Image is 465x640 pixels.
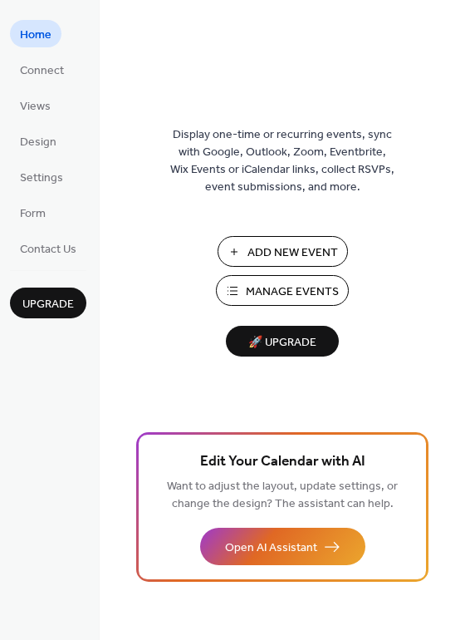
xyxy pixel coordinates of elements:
[246,283,339,301] span: Manage Events
[10,288,86,318] button: Upgrade
[200,528,365,565] button: Open AI Assistant
[20,98,51,116] span: Views
[10,163,73,190] a: Settings
[218,236,348,267] button: Add New Event
[20,62,64,80] span: Connect
[170,126,394,196] span: Display one-time or recurring events, sync with Google, Outlook, Zoom, Eventbrite, Wix Events or ...
[200,450,365,474] span: Edit Your Calendar with AI
[20,27,51,44] span: Home
[20,170,63,187] span: Settings
[20,241,76,258] span: Contact Us
[216,275,349,306] button: Manage Events
[167,475,398,515] span: Want to adjust the layout, update settings, or change the design? The assistant can help.
[10,234,86,262] a: Contact Us
[247,244,338,262] span: Add New Event
[10,127,66,155] a: Design
[226,326,339,357] button: 🚀 Upgrade
[236,332,329,354] span: 🚀 Upgrade
[10,20,61,47] a: Home
[10,91,61,119] a: Views
[10,56,74,83] a: Connect
[20,134,56,151] span: Design
[20,205,46,223] span: Form
[10,199,56,226] a: Form
[225,539,317,557] span: Open AI Assistant
[22,296,74,313] span: Upgrade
